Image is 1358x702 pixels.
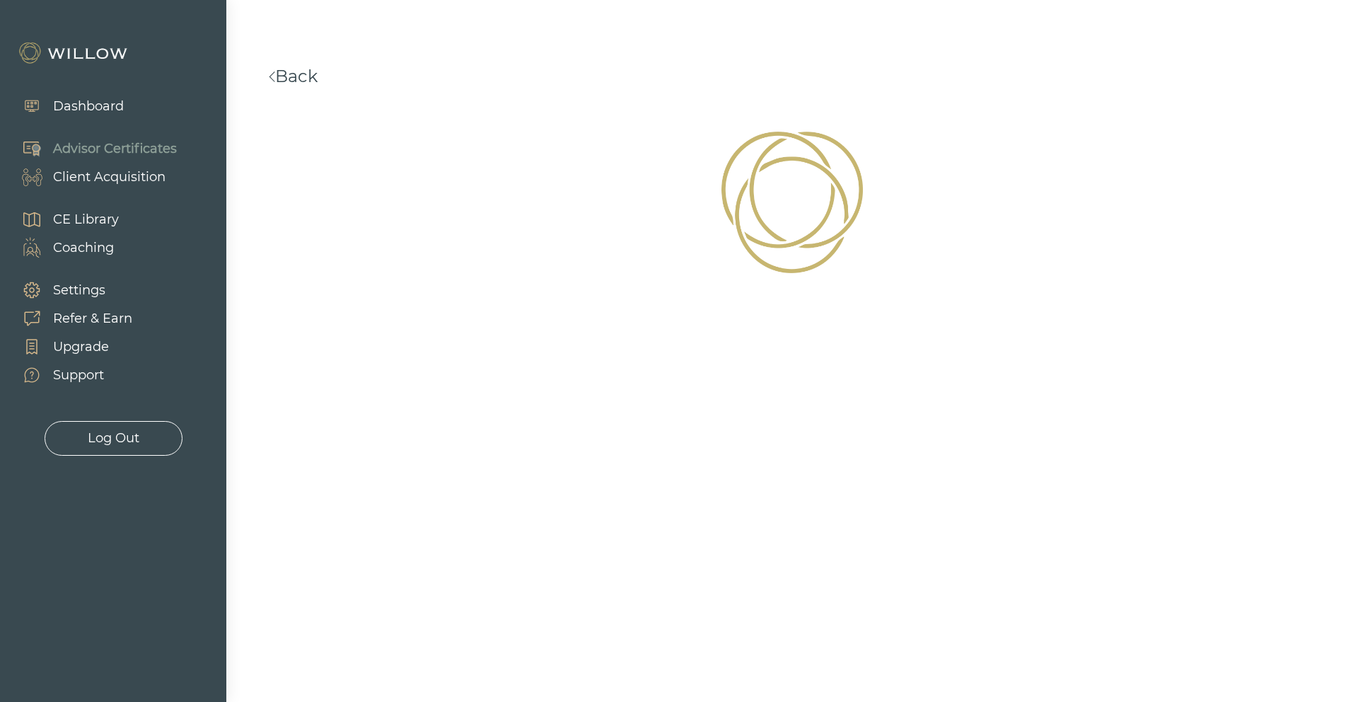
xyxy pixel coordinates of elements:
[53,309,132,328] div: Refer & Earn
[7,333,132,361] a: Upgrade
[53,338,109,357] div: Upgrade
[7,234,119,262] a: Coaching
[88,429,139,448] div: Log Out
[7,304,132,333] a: Refer & Earn
[53,281,105,300] div: Settings
[18,42,131,64] img: Willow
[53,168,166,187] div: Client Acquisition
[7,92,124,120] a: Dashboard
[269,66,318,86] a: Back
[716,126,869,279] img: Loading!
[7,163,177,191] a: Client Acquisition
[269,71,275,82] img: <
[7,134,177,163] a: Advisor Certificates
[7,276,132,304] a: Settings
[53,139,177,159] div: Advisor Certificates
[53,97,124,116] div: Dashboard
[7,205,119,234] a: CE Library
[53,366,104,385] div: Support
[53,210,119,229] div: CE Library
[53,238,114,258] div: Coaching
